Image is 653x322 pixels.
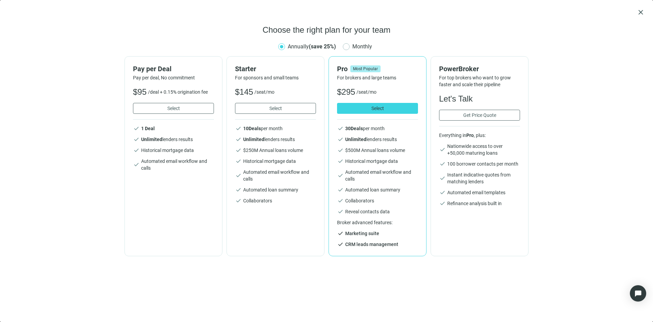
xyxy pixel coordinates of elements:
b: Unlimited [243,137,264,142]
b: Pro [466,133,474,138]
span: per month [345,126,385,131]
span: Select [167,106,180,111]
span: check [439,160,446,167]
span: Automated loan summary [345,186,400,193]
button: Select [235,103,316,114]
span: $145 [235,87,253,97]
span: /seat/mo [356,89,376,95]
span: Automated email templates [447,189,505,196]
span: For top brokers who want to grow faster and scale their pipeline [439,74,520,88]
span: check [235,158,242,165]
span: check [235,197,242,204]
span: Pro [337,65,348,73]
span: check [337,186,344,193]
span: check [439,146,446,153]
button: Select [133,103,214,114]
span: lenders results [243,137,295,142]
span: check [337,208,344,215]
b: 10 Deals [243,126,261,131]
span: $295 [337,87,355,97]
span: CRM leads management [345,241,398,248]
button: close [637,8,645,16]
span: Monthly [350,42,375,51]
span: lenders results [141,137,193,142]
span: For sponsors and small teams [235,74,316,81]
span: check [439,200,446,207]
span: check [337,230,344,237]
span: check [337,158,344,165]
span: Historical mortgage data [345,158,398,165]
button: Get Price Quote [439,110,520,121]
b: Unlimited [345,137,366,142]
b: 1 Deal [141,126,155,131]
span: Select [371,106,384,111]
span: Marketing suite [345,230,379,237]
span: For brokers and large teams [337,74,418,81]
span: Automated email workflow and calls [345,169,418,182]
span: Historical mortgage data [141,147,194,154]
span: Choose the right plan for your team [263,25,390,35]
b: (save 25%) [309,43,336,50]
span: Let's Talk [439,93,473,104]
span: check [337,136,344,143]
span: check [133,136,140,143]
span: Starter [235,65,256,73]
span: Automated email workflow and calls [243,169,316,182]
span: check [133,125,140,132]
b: 30 Deals [345,126,363,131]
span: /seat/mo [254,89,274,95]
span: $ 250 M Annual loans volume [243,148,303,153]
span: Historical mortgage data [243,158,296,165]
span: Most Popular [350,65,381,72]
span: Annually [288,43,336,50]
span: Reveal contacts data [345,208,390,215]
span: Instant indicative quotes from matching lenders [447,171,520,185]
span: check [133,147,140,154]
span: Collaborators [243,197,272,204]
span: Get Price Quote [463,112,496,118]
span: check [235,147,242,154]
span: check [337,147,344,154]
span: check [235,136,242,143]
span: check [337,241,344,248]
span: lenders results [345,137,397,142]
span: check [235,172,242,179]
span: per month [243,126,283,131]
button: Select [337,103,418,114]
span: check [439,175,446,182]
span: Pay per Deal [133,65,171,73]
span: 100 borrower contacts per month [447,160,518,167]
span: check [235,186,242,193]
span: Refinance analysis built in [447,200,502,207]
span: $95 [133,87,147,97]
span: check [337,125,344,132]
span: check [235,125,242,132]
span: Automated email workflow and calls [141,158,214,171]
span: Automated loan summary [243,186,298,193]
span: PowerBroker [439,65,479,73]
span: Everything in , plus: [439,132,520,139]
div: Open Intercom Messenger [630,285,646,302]
b: Unlimited [141,137,162,142]
span: check [439,189,446,196]
span: Select [269,106,282,111]
span: /deal + 0.15% origination fee [148,89,208,95]
span: check [337,197,344,204]
span: Broker advanced features: [337,219,418,226]
span: check [337,172,344,179]
span: $ 500 M Annual loans volume [345,148,405,153]
span: Nationwide access to over +50,000 maturing loans [447,143,520,156]
span: check [133,161,140,168]
span: Pay per deal, No commitment [133,74,214,81]
span: Collaborators [345,197,374,204]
